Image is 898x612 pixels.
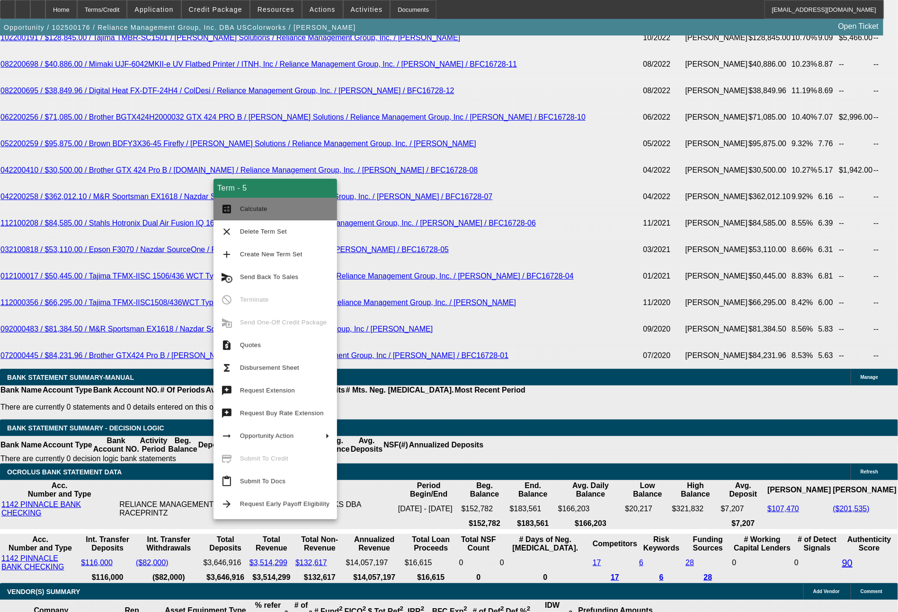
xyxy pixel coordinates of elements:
[221,498,232,510] mat-icon: arrow_forward
[140,436,168,454] th: Activity Period
[198,436,231,454] th: Deposits
[203,554,248,572] td: $3,646,916
[818,236,839,263] td: 6.31
[0,272,574,280] a: 012100017 / $50,445.00 / Tajima TFMX-IISC 1506/436 WCT Type 2 / [PERSON_NAME] Solutions / Relianc...
[794,535,841,553] th: # of Detect Signals
[748,342,791,369] td: $84,231.96
[351,6,383,13] span: Activities
[203,573,248,582] th: $3,646,916
[672,481,720,499] th: High Balance
[0,87,454,95] a: 082200695 / $38,849.96 / Digital Heat FX-DTF-24H4 / ColDesi / Reliance Management Group, Inc. / [...
[791,236,818,263] td: 8.66%
[659,573,664,581] a: 6
[250,0,302,18] button: Resources
[625,481,671,499] th: Low Balance
[1,535,80,553] th: Acc. Number and Type
[499,554,591,572] td: 0
[639,559,643,567] a: 6
[295,535,345,553] th: Total Non-Revenue
[643,342,685,369] td: 07/2020
[685,184,748,210] td: [PERSON_NAME]
[558,481,623,499] th: Avg. Daily Balance
[842,558,853,568] a: 90
[833,481,897,499] th: [PERSON_NAME]
[0,403,525,411] p: There are currently 0 statements and 0 details entered on this opportunity
[818,157,839,184] td: 5.17
[643,51,685,78] td: 08/2022
[302,0,343,18] button: Actions
[818,210,839,236] td: 6.39
[0,325,433,333] a: 092000483 / $81,384.50 / M&R Sportsman EX1618 / Nazdar SourceOne / Reliance Management Group, Inc...
[791,51,818,78] td: 10.23%
[80,573,134,582] th: $116,000
[182,0,249,18] button: Credit Package
[838,131,873,157] td: --
[643,289,685,316] td: 11/2020
[685,263,748,289] td: [PERSON_NAME]
[240,251,302,258] span: Create New Term Set
[461,481,508,499] th: Beg. Balance
[509,500,557,518] td: $183,561
[861,589,882,594] span: Comment
[818,104,839,131] td: 7.07
[818,316,839,342] td: 5.83
[240,205,267,212] span: Calculate
[221,249,232,260] mat-icon: add
[685,51,748,78] td: [PERSON_NAME]
[643,316,685,342] td: 09/2020
[7,588,80,595] span: VENDOR(S) SUMMARY
[0,219,536,227] a: 112100208 / $84,585.00 / Stahls Hotronix Dual Air Fusion IQ 16"x20" / Sale Leaseback / Reliance M...
[643,184,685,210] td: 04/2022
[861,375,878,380] span: Manage
[398,481,460,499] th: Period Begin/End
[818,78,839,104] td: 8.69
[842,535,897,553] th: Authenticity Score
[42,385,93,395] th: Account Type
[203,535,248,553] th: Total Deposits
[0,192,493,201] a: 042200258 / $362,012.10 / M&R Sportsman EX1618 / Nazdar SourceOne / Reliance Management Group, In...
[0,140,476,148] a: 052200259 / $95,875.00 / Brown BDFY3X36-45 Firefly / [PERSON_NAME] Solutions / Reliance Managemen...
[258,6,294,13] span: Resources
[748,184,791,210] td: $362,012.10
[593,559,601,567] a: 17
[748,263,791,289] td: $50,445.00
[791,210,818,236] td: 8.55%
[748,104,791,131] td: $71,085.00
[189,6,242,13] span: Credit Package
[838,51,873,78] td: --
[813,589,840,594] span: Add Vendor
[791,104,818,131] td: 10.40%
[7,424,164,432] span: Bank Statement Summary - Decision Logic
[127,0,180,18] button: Application
[818,131,839,157] td: 7.76
[748,25,791,51] td: $128,845.00
[240,341,261,349] span: Quotes
[685,78,748,104] td: [PERSON_NAME]
[221,362,232,374] mat-icon: functions
[643,25,685,51] td: 10/2022
[461,519,508,528] th: $152,782
[643,263,685,289] td: 01/2021
[685,157,748,184] td: [PERSON_NAME]
[838,184,873,210] td: --
[221,226,232,237] mat-icon: clear
[221,430,232,442] mat-icon: arrow_right_alt
[720,481,766,499] th: Avg. Deposit
[346,535,403,553] th: Annualized Revenue
[221,408,232,419] mat-icon: try
[42,436,93,454] th: Account Type
[791,289,818,316] td: 8.42%
[249,573,294,582] th: $3,514,299
[509,481,557,499] th: End. Balance
[240,364,299,371] span: Disbursement Sheet
[672,500,720,518] td: $321,832
[221,271,232,283] mat-icon: cancel_schedule_send
[240,273,298,280] span: Send Back To Sales
[791,25,818,51] td: 10.70%
[720,519,766,528] th: $7,207
[643,236,685,263] td: 03/2021
[748,131,791,157] td: $95,875.00
[791,157,818,184] td: 10.27%
[643,157,685,184] td: 04/2022
[459,554,498,572] td: 0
